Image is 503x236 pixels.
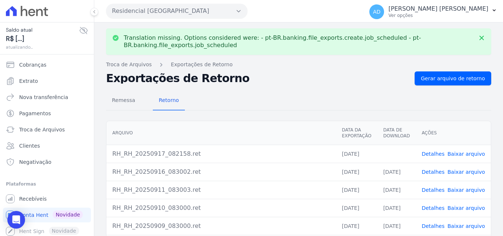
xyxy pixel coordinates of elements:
[422,187,444,193] a: Detalhes
[19,61,46,68] span: Cobranças
[106,91,141,110] a: Remessa
[108,93,140,108] span: Remessa
[3,57,91,72] a: Cobranças
[336,145,377,163] td: [DATE]
[336,181,377,199] td: [DATE]
[6,34,79,44] span: R$ [...]
[336,199,377,217] td: [DATE]
[447,223,485,229] a: Baixar arquivo
[19,211,48,219] span: Conta Hent
[388,13,488,18] p: Ver opções
[422,205,444,211] a: Detalhes
[336,121,377,145] th: Data da Exportação
[3,208,91,222] a: Conta Hent Novidade
[112,149,330,158] div: RH_RH_20250917_082158.ret
[422,223,444,229] a: Detalhes
[112,186,330,194] div: RH_RH_20250911_083003.ret
[7,211,25,229] div: Open Intercom Messenger
[171,61,233,68] a: Exportações de Retorno
[447,169,485,175] a: Baixar arquivo
[19,77,38,85] span: Extrato
[3,138,91,153] a: Clientes
[363,1,503,22] button: AD [PERSON_NAME] [PERSON_NAME] Ver opções
[377,199,416,217] td: [DATE]
[422,151,444,157] a: Detalhes
[6,26,79,34] span: Saldo atual
[19,195,47,202] span: Recebíveis
[3,122,91,137] a: Troca de Arquivos
[377,163,416,181] td: [DATE]
[112,204,330,212] div: RH_RH_20250910_083000.ret
[112,222,330,230] div: RH_RH_20250909_083000.ret
[447,151,485,157] a: Baixar arquivo
[415,71,491,85] a: Gerar arquivo de retorno
[124,34,474,49] p: Translation missing. Options considered were: - pt-BR.banking.file_exports.create.job_scheduled -...
[106,121,336,145] th: Arquivo
[19,142,40,149] span: Clientes
[106,61,152,68] a: Troca de Arquivos
[388,5,488,13] p: [PERSON_NAME] [PERSON_NAME]
[19,126,65,133] span: Troca de Arquivos
[3,106,91,121] a: Pagamentos
[19,110,51,117] span: Pagamentos
[377,217,416,235] td: [DATE]
[153,91,185,110] a: Retorno
[422,169,444,175] a: Detalhes
[336,163,377,181] td: [DATE]
[336,217,377,235] td: [DATE]
[154,93,183,108] span: Retorno
[3,191,91,206] a: Recebíveis
[19,94,68,101] span: Nova transferência
[377,181,416,199] td: [DATE]
[53,211,83,219] span: Novidade
[421,75,485,82] span: Gerar arquivo de retorno
[6,44,79,50] span: atualizando...
[377,121,416,145] th: Data de Download
[3,74,91,88] a: Extrato
[447,205,485,211] a: Baixar arquivo
[3,155,91,169] a: Negativação
[373,9,380,14] span: AD
[106,73,409,84] h2: Exportações de Retorno
[19,158,52,166] span: Negativação
[447,187,485,193] a: Baixar arquivo
[3,90,91,105] a: Nova transferência
[106,61,491,68] nav: Breadcrumb
[6,180,88,189] div: Plataformas
[416,121,491,145] th: Ações
[112,168,330,176] div: RH_RH_20250916_083002.ret
[106,4,247,18] button: Residencial [GEOGRAPHIC_DATA]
